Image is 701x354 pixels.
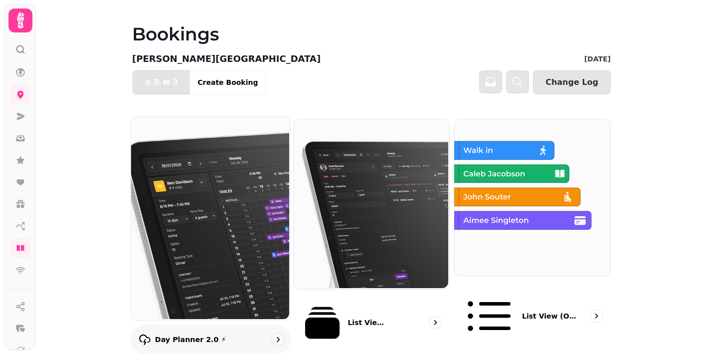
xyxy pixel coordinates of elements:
p: List view (Old - going soon) [522,311,576,321]
span: Change Log [545,78,598,86]
svg: go to [430,318,440,328]
button: 83 [133,70,190,94]
img: Day Planner 2.0 ⚡ [130,116,289,319]
a: List view (Old - going soon)List view (Old - going soon) [454,119,611,352]
span: Create Booking [197,79,258,86]
p: [PERSON_NAME][GEOGRAPHIC_DATA] [132,52,321,66]
span: 8 [154,78,160,86]
img: List view (Old - going soon) [453,118,609,275]
svg: go to [273,335,283,345]
p: List View 2.0 ⚡ (New) [348,318,388,328]
button: Create Booking [189,70,266,94]
svg: go to [591,311,601,321]
img: List View 2.0 ⚡ (New) [293,118,449,288]
p: [DATE] [584,54,611,64]
p: Day Planner 2.0 ⚡ [155,335,226,345]
a: List View 2.0 ⚡ (New)List View 2.0 ⚡ (New) [293,119,450,352]
span: 3 [173,78,178,86]
button: Change Log [533,70,611,94]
